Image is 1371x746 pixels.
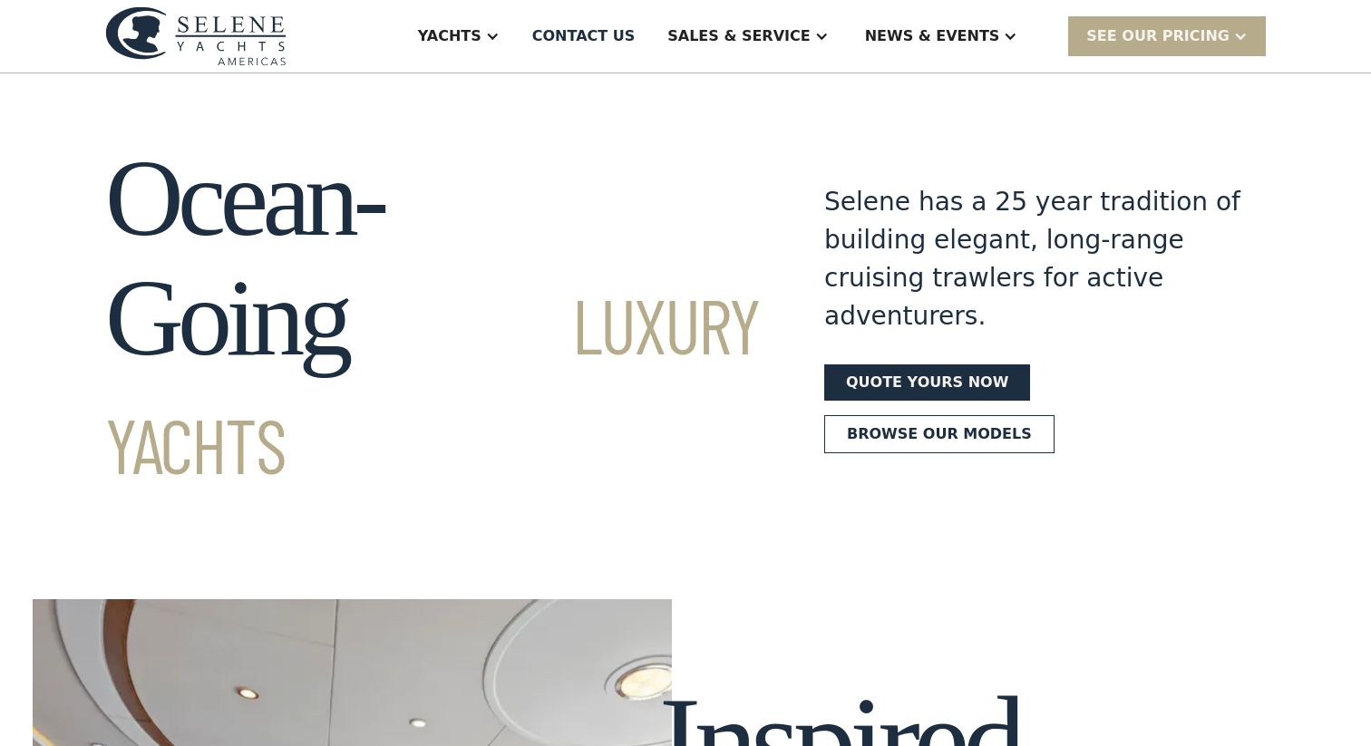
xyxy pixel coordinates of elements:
h1: Ocean-Going [105,139,759,498]
a: Quote yours now [824,364,1030,401]
div: SEE Our Pricing [1068,16,1266,55]
a: Browse our models [824,415,1055,453]
img: logo [105,6,287,65]
div: Contact US [532,25,636,47]
div: Yachts [418,25,481,47]
div: News & EVENTS [865,25,1000,47]
div: SEE Our Pricing [1086,25,1230,47]
span: Luxury Yachts [105,278,759,489]
div: Sales & Service [667,25,810,47]
div: Selene has a 25 year tradition of building elegant, long-range cruising trawlers for active adven... [824,183,1241,335]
